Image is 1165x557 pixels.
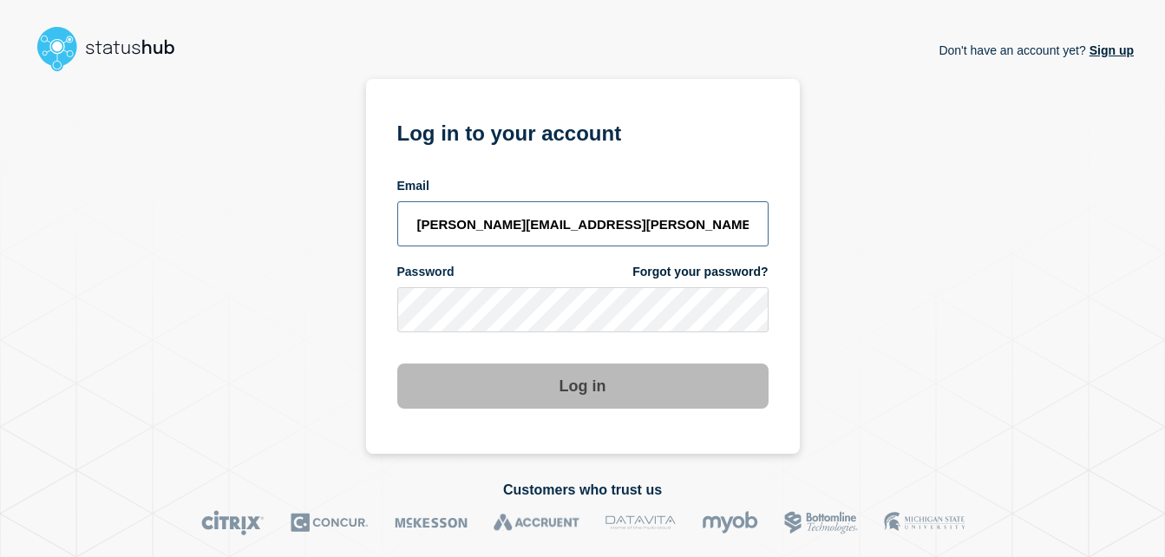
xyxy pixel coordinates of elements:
[397,364,769,409] button: Log in
[939,29,1134,71] p: Don't have an account yet?
[784,510,858,535] img: Bottomline logo
[31,21,196,76] img: StatusHub logo
[395,510,468,535] img: McKesson logo
[201,510,265,535] img: Citrix logo
[397,264,455,280] span: Password
[632,264,768,280] a: Forgot your password?
[291,510,369,535] img: Concur logo
[702,510,758,535] img: myob logo
[397,115,769,147] h1: Log in to your account
[605,510,676,535] img: DataVita logo
[397,178,429,194] span: Email
[31,482,1134,498] h2: Customers who trust us
[884,510,965,535] img: MSU logo
[397,287,769,332] input: password input
[494,510,579,535] img: Accruent logo
[397,201,769,246] input: email input
[1086,43,1134,57] a: Sign up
